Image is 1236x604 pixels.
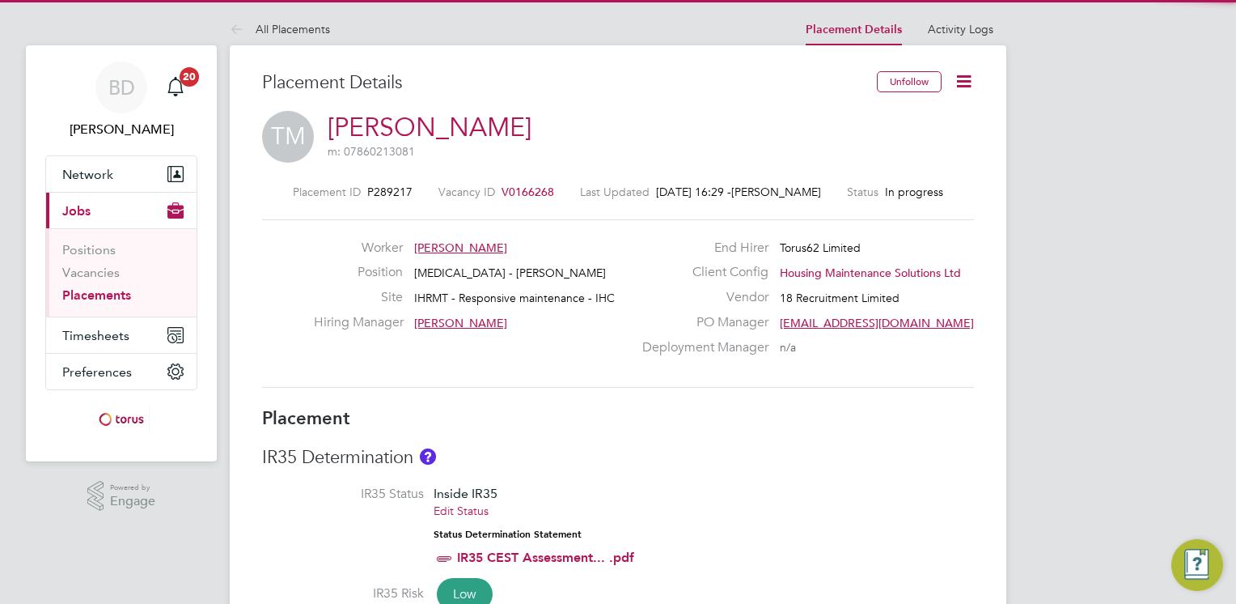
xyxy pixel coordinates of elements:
[502,185,554,199] span: V0166268
[262,585,424,602] label: IR35 Risk
[434,504,489,518] a: Edit Status
[414,291,615,305] span: IHRMT - Responsive maintenance - IHC
[580,185,650,199] label: Last Updated
[87,481,156,512] a: Powered byEngage
[314,264,403,281] label: Position
[328,144,415,159] span: m: 07860213081
[293,185,361,199] label: Placement ID
[262,111,314,163] span: TM
[780,240,861,255] span: Torus62 Limited
[45,62,197,139] a: BD[PERSON_NAME]
[806,23,902,36] a: Placement Details
[328,112,531,143] a: [PERSON_NAME]
[262,407,350,429] b: Placement
[230,22,330,36] a: All Placements
[780,316,1068,330] span: [EMAIL_ADDRESS][DOMAIN_NAME] working@torus.…
[434,529,582,540] strong: Status Determination Statement
[262,446,974,470] h3: IR35 Determination
[877,71,942,92] button: Unfollow
[46,354,197,389] button: Preferences
[46,156,197,192] button: Network
[414,266,606,280] span: [MEDICAL_DATA] - [PERSON_NAME]
[731,185,821,199] span: [PERSON_NAME]
[110,481,155,495] span: Powered by
[46,317,197,353] button: Timesheets
[457,550,634,565] a: IR35 CEST Assessment... .pdf
[262,71,865,95] h3: Placement Details
[62,287,131,303] a: Placements
[420,449,436,465] button: About IR35
[180,67,199,87] span: 20
[62,242,116,257] a: Positions
[780,266,961,280] span: Housing Maintenance Solutions Ltd
[928,22,993,36] a: Activity Logs
[438,185,495,199] label: Vacancy ID
[110,495,155,508] span: Engage
[434,486,497,501] span: Inside IR35
[62,265,120,280] a: Vacancies
[26,45,217,462] nav: Main navigation
[45,406,197,432] a: Go to home page
[62,203,91,219] span: Jobs
[314,240,403,257] label: Worker
[159,62,192,113] a: 20
[414,316,507,330] span: [PERSON_NAME]
[314,314,403,331] label: Hiring Manager
[633,289,768,306] label: Vendor
[62,328,129,343] span: Timesheets
[314,289,403,306] label: Site
[633,240,768,257] label: End Hirer
[46,193,197,228] button: Jobs
[633,264,768,281] label: Client Config
[262,486,424,503] label: IR35 Status
[62,364,132,380] span: Preferences
[633,314,768,331] label: PO Manager
[108,77,135,98] span: BD
[414,240,507,255] span: [PERSON_NAME]
[46,228,197,317] div: Jobs
[780,340,796,355] span: n/a
[45,120,197,139] span: Brendan Day
[367,185,413,199] span: P289217
[780,291,899,305] span: 18 Recruitment Limited
[633,339,768,356] label: Deployment Manager
[93,406,150,432] img: torus-logo-retina.png
[885,185,943,199] span: In progress
[1171,539,1223,591] button: Engage Resource Center
[656,185,731,199] span: [DATE] 16:29 -
[847,185,878,199] label: Status
[62,167,113,182] span: Network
